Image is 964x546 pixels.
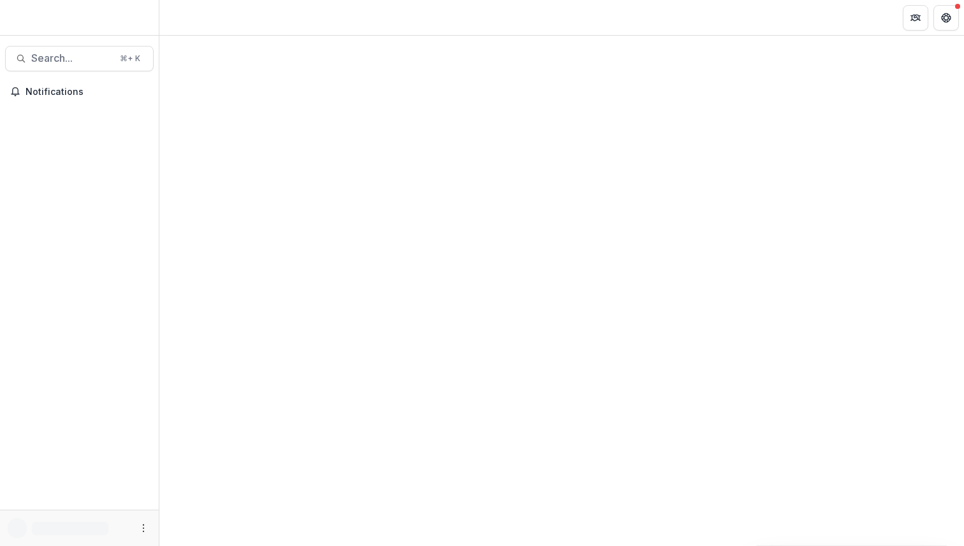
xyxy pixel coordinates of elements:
button: Notifications [5,82,154,102]
button: More [136,521,151,536]
button: Partners [903,5,928,31]
span: Notifications [26,87,149,97]
div: ⌘ + K [117,52,143,66]
nav: breadcrumb [164,8,219,27]
button: Search... [5,46,154,71]
span: Search... [31,52,112,64]
button: Get Help [933,5,959,31]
